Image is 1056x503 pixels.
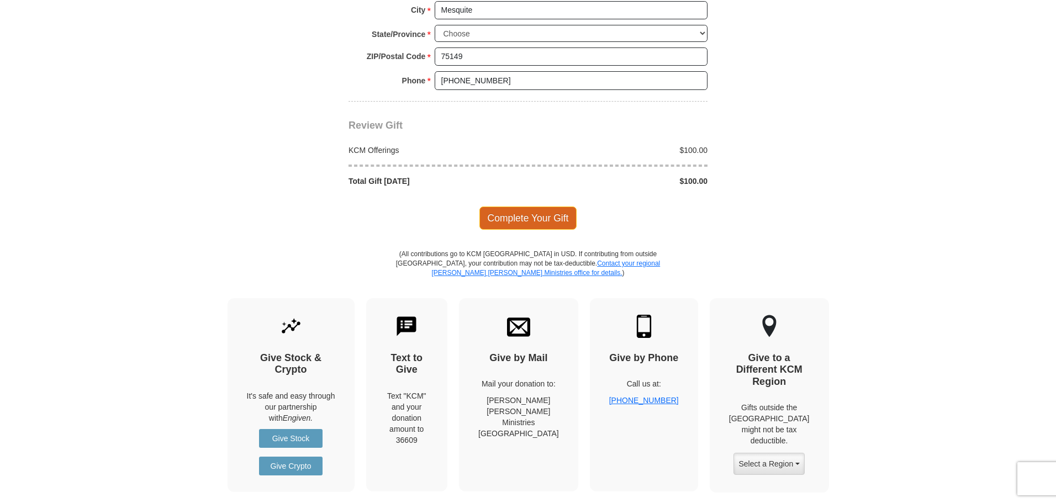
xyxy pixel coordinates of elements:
[247,352,335,376] h4: Give Stock & Crypto
[343,145,529,156] div: KCM Offerings
[372,27,425,42] strong: State/Province
[528,145,714,156] div: $100.00
[402,73,426,88] strong: Phone
[395,315,418,338] img: text-to-give.svg
[349,120,403,131] span: Review Gift
[609,378,679,389] p: Call us at:
[247,390,335,423] p: It's safe and easy through our partnership with
[478,352,559,364] h4: Give by Mail
[395,250,661,298] p: (All contributions go to KCM [GEOGRAPHIC_DATA] in USD. If contributing from outside [GEOGRAPHIC_D...
[479,207,577,230] span: Complete Your Gift
[283,414,313,422] i: Engiven.
[507,315,530,338] img: envelope.svg
[733,453,804,475] button: Select a Region
[279,315,303,338] img: give-by-stock.svg
[528,176,714,187] div: $100.00
[609,352,679,364] h4: Give by Phone
[343,176,529,187] div: Total Gift [DATE]
[729,402,810,446] p: Gifts outside the [GEOGRAPHIC_DATA] might not be tax deductible.
[411,2,425,18] strong: City
[367,49,426,64] strong: ZIP/Postal Code
[609,396,679,405] a: [PHONE_NUMBER]
[386,390,429,446] div: Text "KCM" and your donation amount to 36609
[632,315,656,338] img: mobile.svg
[259,457,323,475] a: Give Crypto
[762,315,777,338] img: other-region
[478,378,559,389] p: Mail your donation to:
[729,352,810,388] h4: Give to a Different KCM Region
[478,395,559,439] p: [PERSON_NAME] [PERSON_NAME] Ministries [GEOGRAPHIC_DATA]
[386,352,429,376] h4: Text to Give
[259,429,323,448] a: Give Stock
